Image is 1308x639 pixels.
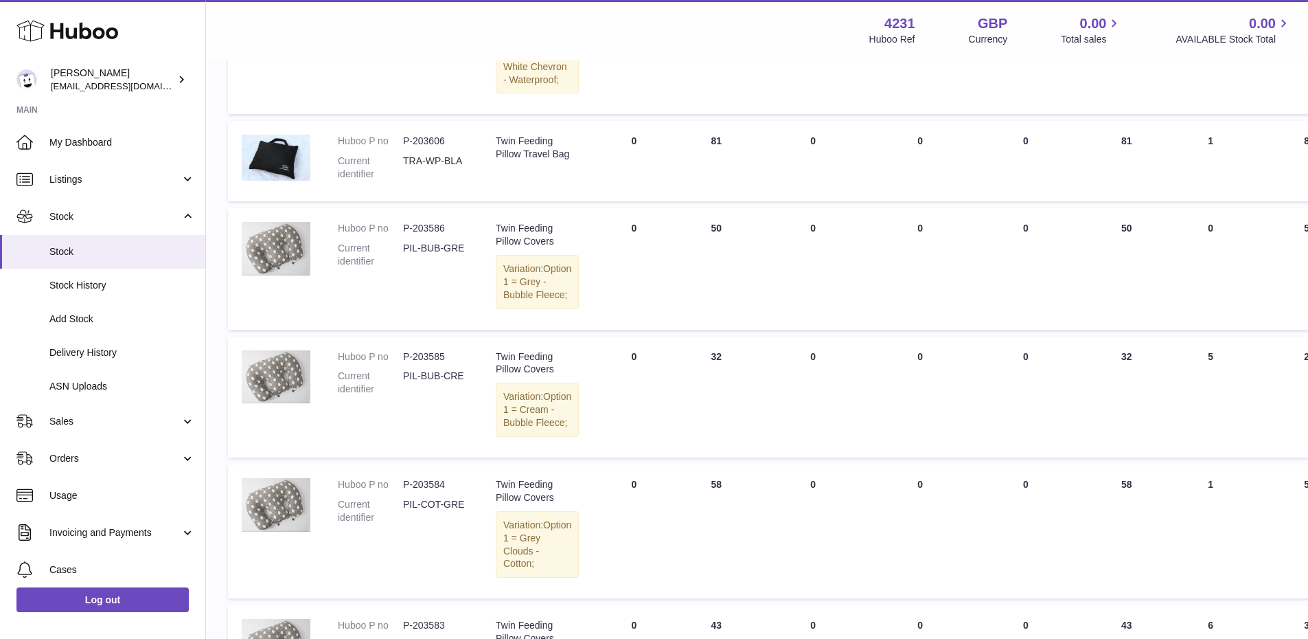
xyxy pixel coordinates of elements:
[242,135,310,181] img: product image
[338,498,403,524] dt: Current identifier
[1249,14,1276,33] span: 0.00
[675,464,757,598] td: 58
[403,155,468,181] dd: TRA-WP-BLA
[1061,14,1122,46] a: 0.00 Total sales
[49,210,181,223] span: Stock
[869,464,972,598] td: 0
[49,526,181,539] span: Invoicing and Payments
[503,35,571,85] span: Option 1 = Grey & White Chevron - Waterproof;
[503,263,571,300] span: Option 1 = Grey - Bubble Fleece;
[496,511,579,579] div: Variation:
[1080,337,1173,458] td: 32
[1080,121,1173,201] td: 81
[403,498,468,524] dd: PIL-COT-GRE
[757,337,869,458] td: 0
[884,14,915,33] strong: 4231
[49,136,195,149] span: My Dashboard
[869,121,972,201] td: 0
[242,222,310,276] img: product image
[242,350,310,404] img: product image
[969,33,1008,46] div: Currency
[51,80,202,91] span: [EMAIL_ADDRESS][DOMAIN_NAME]
[1023,135,1029,146] span: 0
[1023,351,1029,362] span: 0
[757,208,869,329] td: 0
[1173,121,1248,201] td: 1
[593,464,675,598] td: 0
[593,208,675,329] td: 0
[338,619,403,632] dt: Huboo P no
[403,370,468,396] dd: PIL-BUB-CRE
[1023,620,1029,631] span: 0
[403,478,468,491] dd: P-203584
[49,279,195,292] span: Stock History
[16,69,37,90] img: internalAdmin-4231@internal.huboo.com
[593,121,675,201] td: 0
[49,563,195,576] span: Cases
[496,255,579,309] div: Variation:
[496,222,579,248] div: Twin Feeding Pillow Covers
[49,380,195,393] span: ASN Uploads
[1023,223,1029,234] span: 0
[496,350,579,377] div: Twin Feeding Pillow Covers
[1173,337,1248,458] td: 5
[16,587,189,612] a: Log out
[1173,208,1248,329] td: 0
[403,242,468,268] dd: PIL-BUB-GRE
[869,33,915,46] div: Huboo Ref
[1080,208,1173,329] td: 50
[869,208,972,329] td: 0
[403,350,468,363] dd: P-203585
[338,135,403,148] dt: Huboo P no
[49,452,181,465] span: Orders
[1080,14,1107,33] span: 0.00
[403,619,468,632] dd: P-203583
[403,135,468,148] dd: P-203606
[1173,464,1248,598] td: 1
[496,478,579,504] div: Twin Feeding Pillow Covers
[675,337,757,458] td: 32
[242,478,310,532] img: product image
[675,121,757,201] td: 81
[675,208,757,329] td: 50
[496,135,579,161] div: Twin Feeding Pillow Travel Bag
[496,383,579,437] div: Variation:
[338,222,403,235] dt: Huboo P no
[49,245,195,258] span: Stock
[49,489,195,502] span: Usage
[49,415,181,428] span: Sales
[1175,14,1292,46] a: 0.00 AVAILABLE Stock Total
[403,222,468,235] dd: P-203586
[338,242,403,268] dt: Current identifier
[338,478,403,491] dt: Huboo P no
[338,370,403,396] dt: Current identifier
[51,67,174,93] div: [PERSON_NAME]
[978,14,1007,33] strong: GBP
[49,173,181,186] span: Listings
[49,313,195,326] span: Add Stock
[1080,464,1173,598] td: 58
[1023,479,1029,490] span: 0
[757,121,869,201] td: 0
[1175,33,1292,46] span: AVAILABLE Stock Total
[503,391,571,428] span: Option 1 = Cream - Bubble Fleece;
[1061,33,1122,46] span: Total sales
[757,464,869,598] td: 0
[593,337,675,458] td: 0
[338,155,403,181] dt: Current identifier
[869,337,972,458] td: 0
[49,346,195,359] span: Delivery History
[338,350,403,363] dt: Huboo P no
